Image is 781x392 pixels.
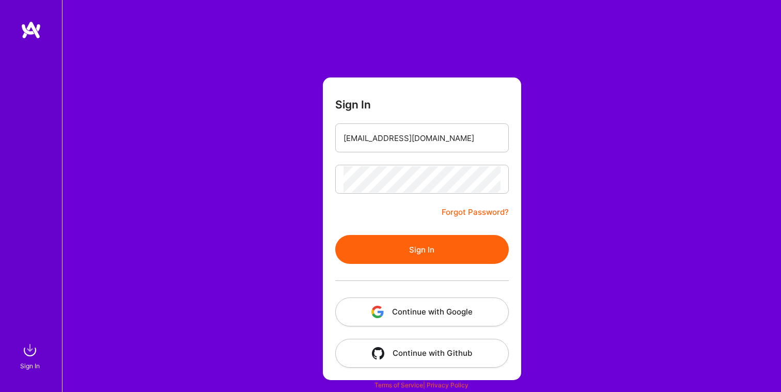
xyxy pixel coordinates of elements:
[335,297,509,326] button: Continue with Google
[371,306,384,318] img: icon
[372,347,384,359] img: icon
[374,381,468,389] span: |
[62,361,781,387] div: © 2025 ATeams Inc., All rights reserved.
[20,360,40,371] div: Sign In
[374,381,423,389] a: Terms of Service
[335,98,371,111] h3: Sign In
[427,381,468,389] a: Privacy Policy
[335,235,509,264] button: Sign In
[442,206,509,218] a: Forgot Password?
[343,125,501,151] input: Email...
[335,339,509,368] button: Continue with Github
[22,340,40,371] a: sign inSign In
[20,340,40,360] img: sign in
[21,21,41,39] img: logo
